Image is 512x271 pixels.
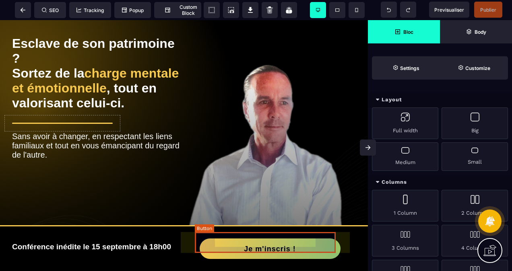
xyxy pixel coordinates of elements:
[42,7,59,13] span: SEO
[465,65,490,71] strong: Customize
[434,7,464,13] span: Previsualiser
[12,46,182,75] span: charge mentale et émotionnelle
[440,20,512,43] span: Open Layer Manager
[12,112,184,140] div: Sans avoir à changer, en respectant les liens familiaux et tout en vous émancipant du regard de l...
[12,16,184,46] div: Esclave de son patrimoine ?
[368,92,512,107] div: Layout
[223,2,239,18] span: Screenshot
[442,107,508,139] div: Big
[440,56,508,80] span: Open Style Manager
[372,107,438,139] div: Full width
[480,7,496,13] span: Publier
[200,218,341,239] button: Je m'inscris !
[442,142,508,171] div: Small
[442,225,508,257] div: 4 Columns
[158,4,197,16] span: Custom Block
[372,56,440,80] span: Settings
[372,190,438,222] div: 1 Column
[372,142,438,171] div: Medium
[403,29,413,35] strong: Bloc
[12,218,184,235] h2: Conférence inédite le 15 septembre à 18h00
[76,7,104,13] span: Tracking
[368,20,440,43] span: Open Blocks
[368,175,512,190] div: Columns
[400,65,419,71] strong: Settings
[204,2,220,18] span: View components
[372,225,438,257] div: 3 Columns
[122,7,144,13] span: Popup
[442,190,508,222] div: 2 Columns
[475,29,486,35] strong: Body
[429,2,469,18] span: Preview
[12,46,184,90] div: Sortez de la , tout en valorisant celui-ci.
